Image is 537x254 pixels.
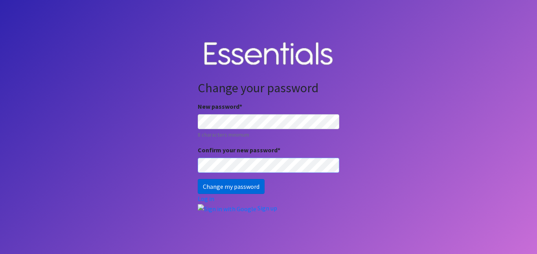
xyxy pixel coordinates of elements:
[198,204,256,214] img: Sign in with Google
[198,34,339,75] img: Human Essentials
[198,102,242,111] label: New password
[198,195,214,203] a: Log in
[198,80,339,95] h2: Change your password
[198,131,339,139] small: 8 characters minimum
[239,102,242,110] abbr: required
[198,145,280,155] label: Confirm your new password
[257,204,277,212] a: Sign up
[278,146,280,154] abbr: required
[198,179,265,194] input: Change my password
